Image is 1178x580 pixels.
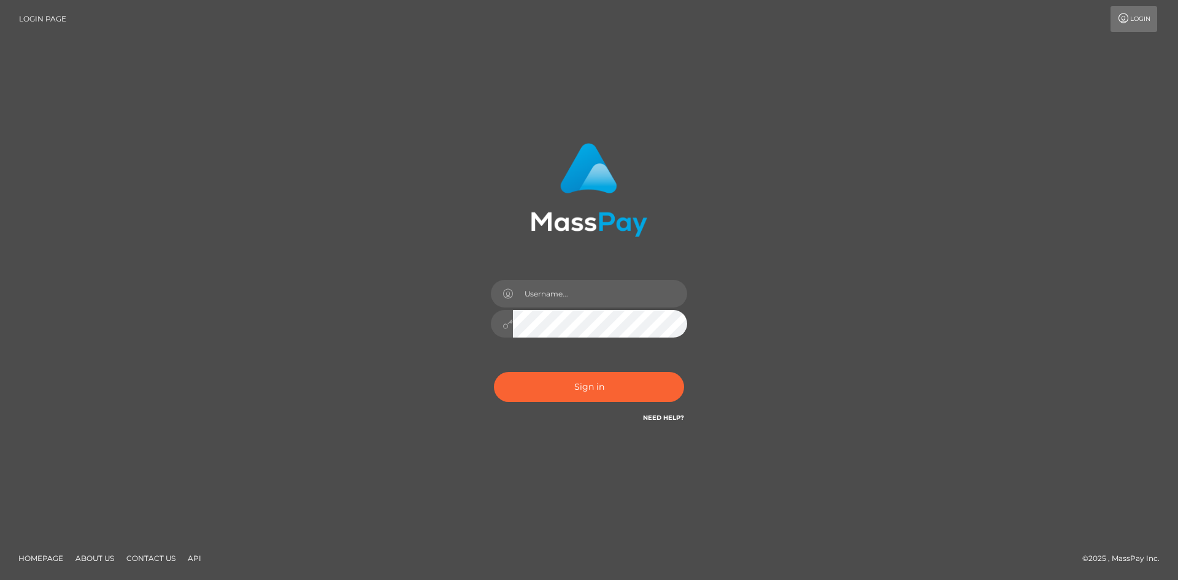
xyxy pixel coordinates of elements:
a: Need Help? [643,414,684,422]
input: Username... [513,280,687,307]
a: Contact Us [121,549,180,568]
img: MassPay Login [531,143,647,237]
a: About Us [71,549,119,568]
a: API [183,549,206,568]
div: © 2025 , MassPay Inc. [1082,552,1169,565]
button: Sign in [494,372,684,402]
a: Login Page [19,6,66,32]
a: Login [1111,6,1157,32]
a: Homepage [13,549,68,568]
